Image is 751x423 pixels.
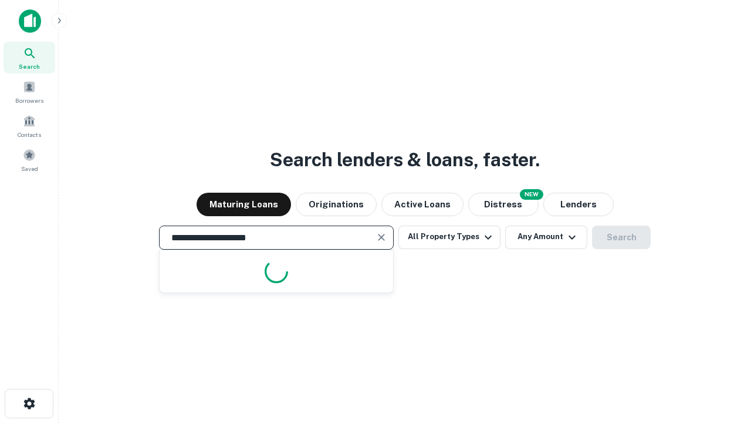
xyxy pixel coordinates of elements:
img: capitalize-icon.png [19,9,41,33]
a: Contacts [4,110,55,142]
span: Contacts [18,130,41,139]
button: Lenders [543,193,614,216]
a: Search [4,42,55,73]
button: Any Amount [505,226,587,249]
button: Search distressed loans with lien and other non-mortgage details. [468,193,539,216]
div: NEW [520,189,543,200]
button: Maturing Loans [197,193,291,216]
iframe: Chat Widget [692,329,751,385]
button: All Property Types [398,226,500,249]
h3: Search lenders & loans, faster. [270,146,540,174]
a: Borrowers [4,76,55,108]
a: Saved [4,144,55,176]
button: Active Loans [381,193,464,216]
span: Search [19,62,40,71]
span: Saved [21,164,38,173]
button: Clear [373,229,390,246]
span: Borrowers [15,96,43,105]
button: Originations [296,193,377,216]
